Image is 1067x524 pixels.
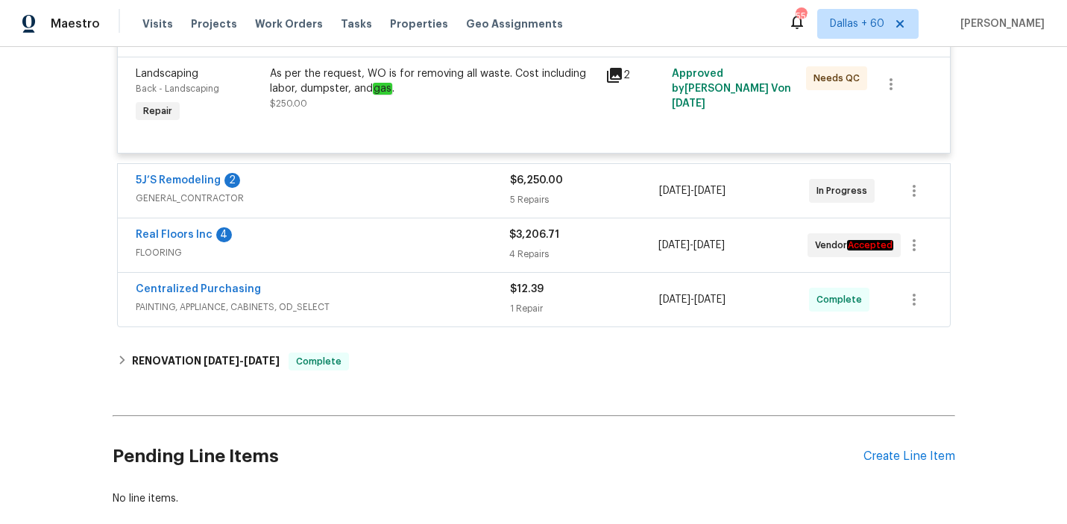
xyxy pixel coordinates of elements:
[136,69,198,79] span: Landscaping
[509,230,559,240] span: $3,206.71
[672,69,791,109] span: Approved by [PERSON_NAME] V on
[390,16,448,31] span: Properties
[136,230,213,240] a: Real Floors Inc
[509,247,658,262] div: 4 Repairs
[136,245,509,260] span: FLOORING
[204,356,280,366] span: -
[216,227,232,242] div: 4
[863,449,955,464] div: Create Line Item
[816,292,868,307] span: Complete
[659,292,726,307] span: -
[136,175,221,186] a: 5J’S Remodeling
[132,353,280,370] h6: RENOVATION
[847,240,893,250] em: Accepted
[510,192,660,207] div: 5 Repairs
[510,301,660,316] div: 1 Repair
[605,66,664,84] div: 2
[694,294,726,305] span: [DATE]
[136,191,510,206] span: GENERAL_CONTRACTOR
[244,356,280,366] span: [DATE]
[659,186,690,196] span: [DATE]
[658,240,690,250] span: [DATE]
[290,354,347,369] span: Complete
[255,16,323,31] span: Work Orders
[830,16,884,31] span: Dallas + 60
[270,99,307,108] span: $250.00
[270,66,597,96] div: As per the request, WO is for removing all waste. Cost including labor, dumpster, and .
[693,240,725,250] span: [DATE]
[373,83,392,95] em: gas
[341,19,372,29] span: Tasks
[142,16,173,31] span: Visits
[813,71,866,86] span: Needs QC
[136,284,261,294] a: Centralized Purchasing
[510,175,563,186] span: $6,250.00
[816,183,873,198] span: In Progress
[510,284,544,294] span: $12.39
[113,422,863,491] h2: Pending Line Items
[113,344,955,379] div: RENOVATION [DATE]-[DATE]Complete
[659,183,726,198] span: -
[954,16,1045,31] span: [PERSON_NAME]
[815,238,899,253] span: Vendor
[796,9,806,24] div: 556
[224,173,240,188] div: 2
[113,491,955,506] div: No line items.
[136,84,219,93] span: Back - Landscaping
[136,300,510,315] span: PAINTING, APPLIANCE, CABINETS, OD_SELECT
[191,16,237,31] span: Projects
[51,16,100,31] span: Maestro
[672,98,705,109] span: [DATE]
[204,356,239,366] span: [DATE]
[694,186,726,196] span: [DATE]
[659,294,690,305] span: [DATE]
[466,16,563,31] span: Geo Assignments
[658,238,725,253] span: -
[137,104,178,119] span: Repair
